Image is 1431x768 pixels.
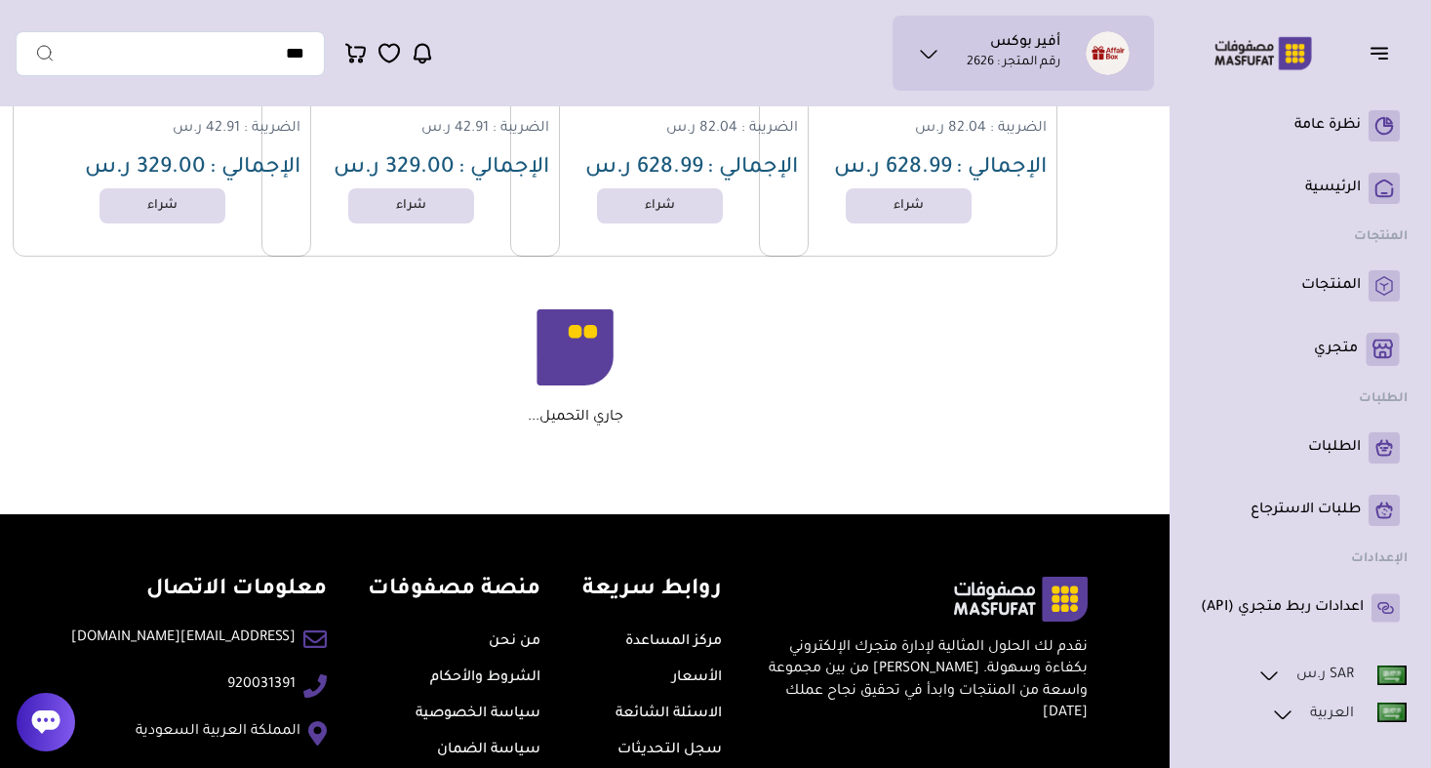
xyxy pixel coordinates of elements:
a: الطلبات [1201,432,1400,464]
a: الرئيسية [1201,173,1400,204]
a: مركز المساعدة [625,634,722,650]
p: الرئيسية [1305,179,1361,198]
a: شراء [597,188,723,223]
span: 628.99 ر.س [834,157,952,181]
a: اعدادات ربط متجري (API) [1201,592,1400,624]
a: سجل التحديثات [617,743,722,758]
span: 329.00 ر.س [85,157,206,181]
a: شراء [99,188,225,223]
a: المنتجات [1201,270,1400,302]
a: الأسعار [672,670,722,686]
a: طلبات الاسترجاع [1201,495,1400,526]
a: شراء [846,188,972,223]
a: العربية [1270,702,1408,727]
span: الضريبة : [741,121,798,137]
a: من نحن [489,634,540,650]
a: 920031391 [227,674,296,696]
p: رقم المتجر : 2626 [967,54,1060,73]
span: الإجمالي : [956,157,1047,181]
span: 628.99 ر.س [585,157,703,181]
span: 82.04 ر.س [915,121,986,137]
a: سياسة الضمان [437,743,540,758]
p: المنتجات [1301,276,1361,296]
a: متجري [1201,333,1400,366]
a: الشروط والأحكام [430,670,540,686]
p: الطلبات [1308,438,1361,458]
p: طلبات الاسترجاع [1251,501,1361,520]
a: المملكة العربية السعودية [136,721,300,743]
span: الإجمالي : [210,157,300,181]
a: شراء [348,188,474,223]
img: Logo [1201,34,1326,72]
p: جاري التحميل... [528,409,623,426]
img: ماجد العنزي [1086,31,1130,75]
span: الضريبة : [244,121,300,137]
span: الضريبة : [493,121,549,137]
a: الاسئلة الشائعة [616,707,722,722]
p: نظرة عامة [1294,116,1361,136]
h4: روابط سريعة [582,577,722,605]
span: 82.04 ر.س [666,121,737,137]
p: متجري [1314,340,1358,359]
p: نقدم لك الحلول المثالية لإدارة متجرك الإلكتروني بكفاءة وسهولة. [PERSON_NAME] من بين مجموعة واسعة ... [754,637,1088,725]
strong: الإعدادات [1351,552,1408,566]
span: 42.91 ر.س [173,121,240,137]
span: الإجمالي : [458,157,549,181]
a: [EMAIL_ADDRESS][DOMAIN_NAME] [71,627,296,649]
p: اعدادات ربط متجري (API) [1201,598,1364,618]
span: الإجمالي : [707,157,798,181]
h1: أفير بوكس [990,34,1060,54]
span: 329.00 ر.س [334,157,455,181]
a: سياسة الخصوصية [416,707,540,722]
img: Eng [1377,666,1407,685]
span: 42.91 ر.س [421,121,489,137]
a: نظرة عامة [1201,110,1400,141]
a: SAR ر.س [1256,663,1408,688]
strong: الطلبات [1359,392,1408,406]
span: الضريبة : [990,121,1047,137]
h4: منصة مصفوفات [368,577,540,605]
h4: معلومات الاتصال [71,577,327,605]
strong: المنتجات [1354,230,1408,244]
